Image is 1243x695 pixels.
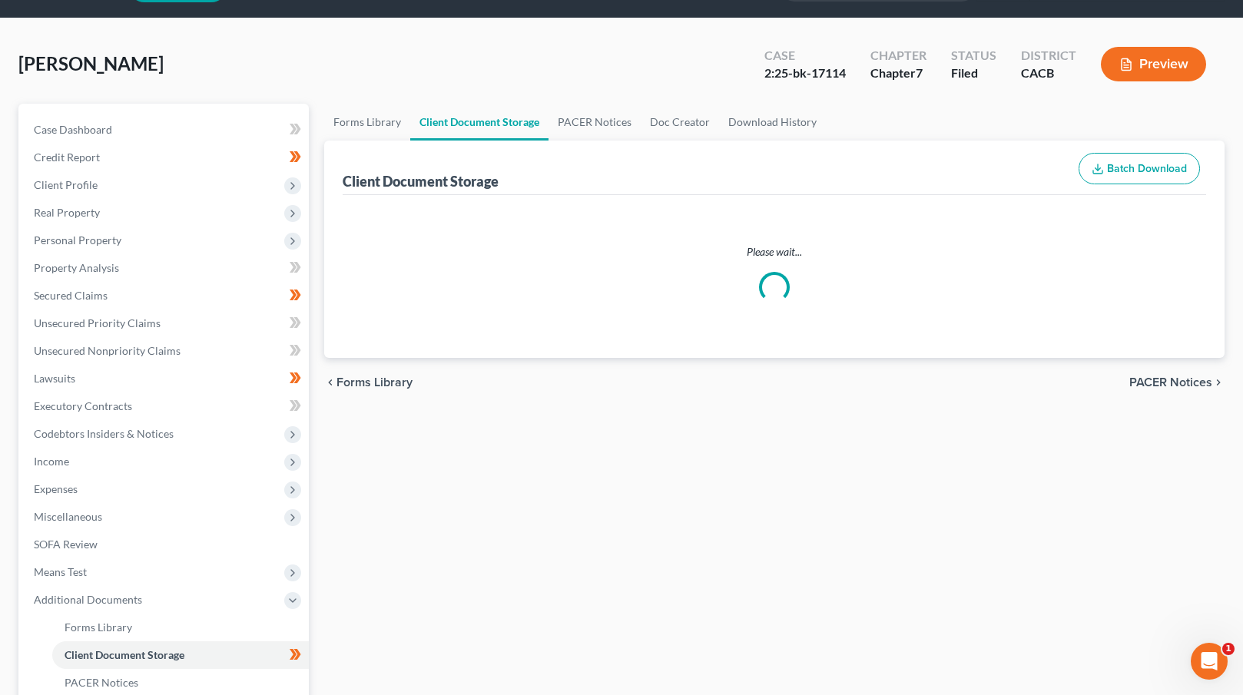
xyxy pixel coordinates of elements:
a: Unsecured Priority Claims [22,309,309,337]
div: Filed [951,65,996,82]
span: Additional Documents [34,593,142,606]
span: PACER Notices [65,676,138,689]
a: Unsecured Nonpriority Claims [22,337,309,365]
a: Case Dashboard [22,116,309,144]
div: Chapter [870,65,926,82]
a: Secured Claims [22,282,309,309]
span: Client Document Storage [65,648,184,661]
span: Real Property [34,206,100,219]
span: Income [34,455,69,468]
button: Batch Download [1079,153,1200,185]
span: 7 [916,65,923,80]
a: Property Analysis [22,254,309,282]
span: Unsecured Priority Claims [34,316,161,329]
a: Forms Library [52,614,309,641]
span: PACER Notices [1129,376,1212,389]
div: Chapter [870,47,926,65]
span: Lawsuits [34,372,75,385]
span: Case Dashboard [34,123,112,136]
span: Means Test [34,565,87,578]
span: Codebtors Insiders & Notices [34,427,174,440]
i: chevron_right [1212,376,1225,389]
a: Download History [719,104,826,141]
div: Status [951,47,996,65]
div: CACB [1021,65,1076,82]
a: PACER Notices [549,104,641,141]
span: Personal Property [34,233,121,247]
iframe: Intercom live chat [1191,643,1228,680]
span: Forms Library [65,621,132,634]
span: Unsecured Nonpriority Claims [34,344,181,357]
a: Client Document Storage [52,641,309,669]
span: Miscellaneous [34,510,102,523]
a: Executory Contracts [22,392,309,420]
p: Please wait... [346,244,1204,260]
span: Executory Contracts [34,399,132,412]
div: District [1021,47,1076,65]
span: Client Profile [34,178,98,191]
i: chevron_left [324,376,336,389]
button: PACER Notices chevron_right [1129,376,1225,389]
span: Property Analysis [34,261,119,274]
a: Doc Creator [641,104,719,141]
span: Batch Download [1107,162,1187,175]
a: Credit Report [22,144,309,171]
span: 1 [1222,643,1235,655]
div: 2:25-bk-17114 [764,65,846,82]
span: Secured Claims [34,289,108,302]
a: Lawsuits [22,365,309,392]
button: Preview [1101,47,1206,81]
div: Case [764,47,846,65]
span: Forms Library [336,376,413,389]
a: SOFA Review [22,531,309,558]
span: Expenses [34,482,78,495]
span: Credit Report [34,151,100,164]
a: Client Document Storage [410,104,549,141]
a: Forms Library [324,104,410,141]
span: SOFA Review [34,538,98,551]
div: Client Document Storage [343,172,499,190]
button: chevron_left Forms Library [324,376,413,389]
span: [PERSON_NAME] [18,52,164,74]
